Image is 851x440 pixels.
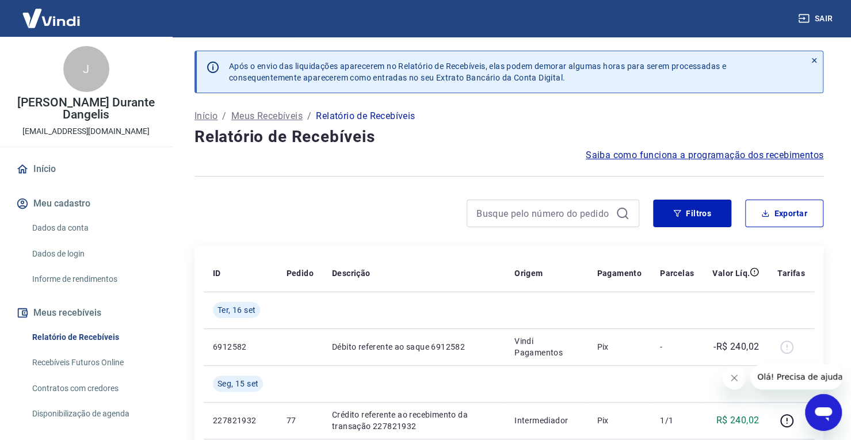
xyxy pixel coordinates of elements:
[586,148,823,162] a: Saiba como funciona a programação dos recebimentos
[514,335,578,358] p: Vindi Pagamentos
[28,326,158,349] a: Relatório de Recebíveis
[217,304,255,316] span: Ter, 16 set
[194,125,823,148] h4: Relatório de Recebíveis
[22,125,150,137] p: [EMAIL_ADDRESS][DOMAIN_NAME]
[514,267,543,279] p: Origem
[723,366,746,389] iframe: Fechar mensagem
[28,267,158,291] a: Informe de rendimentos
[745,200,823,227] button: Exportar
[597,267,642,279] p: Pagamento
[14,300,158,326] button: Meus recebíveis
[597,415,642,426] p: Pix
[653,200,731,227] button: Filtros
[597,341,642,353] p: Pix
[222,109,226,123] p: /
[14,1,89,36] img: Vindi
[777,267,805,279] p: Tarifas
[332,409,496,432] p: Crédito referente ao recebimento da transação 227821932
[712,267,750,279] p: Valor Líq.
[213,415,268,426] p: 227821932
[286,267,313,279] p: Pedido
[796,8,837,29] button: Sair
[805,394,842,431] iframe: Botão para abrir a janela de mensagens
[716,414,760,427] p: R$ 240,02
[28,351,158,374] a: Recebíveis Futuros Online
[713,340,759,354] p: -R$ 240,02
[332,267,371,279] p: Descrição
[316,109,415,123] p: Relatório de Recebíveis
[660,267,694,279] p: Parcelas
[231,109,303,123] a: Meus Recebíveis
[476,205,611,222] input: Busque pelo número do pedido
[14,191,158,216] button: Meu cadastro
[514,415,578,426] p: Intermediador
[332,341,496,353] p: Débito referente ao saque 6912582
[194,109,217,123] a: Início
[660,415,694,426] p: 1/1
[213,267,221,279] p: ID
[7,8,97,17] span: Olá! Precisa de ajuda?
[307,109,311,123] p: /
[28,402,158,426] a: Disponibilização de agenda
[217,378,258,389] span: Seg, 15 set
[750,364,842,389] iframe: Mensagem da empresa
[28,216,158,240] a: Dados da conta
[286,415,313,426] p: 77
[213,341,268,353] p: 6912582
[229,60,726,83] p: Após o envio das liquidações aparecerem no Relatório de Recebíveis, elas podem demorar algumas ho...
[660,341,694,353] p: -
[28,242,158,266] a: Dados de login
[14,156,158,182] a: Início
[63,46,109,92] div: J
[9,97,163,121] p: [PERSON_NAME] Durante Dangelis
[28,377,158,400] a: Contratos com credores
